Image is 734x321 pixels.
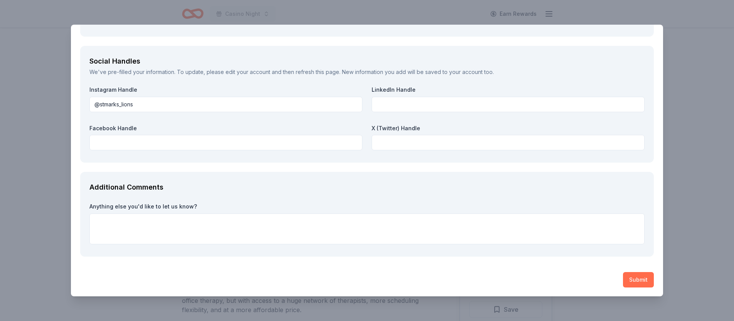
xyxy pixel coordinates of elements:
[89,203,645,210] label: Anything else you'd like to let us know?
[89,124,362,132] label: Facebook Handle
[89,55,645,67] div: Social Handles
[89,67,645,77] div: We've pre-filled your information. To update, please and then refresh this page. New information ...
[226,69,270,75] a: edit your account
[89,86,362,94] label: Instagram Handle
[623,272,654,287] button: Submit
[89,181,645,193] div: Additional Comments
[372,124,645,132] label: X (Twitter) Handle
[372,86,645,94] label: LinkedIn Handle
